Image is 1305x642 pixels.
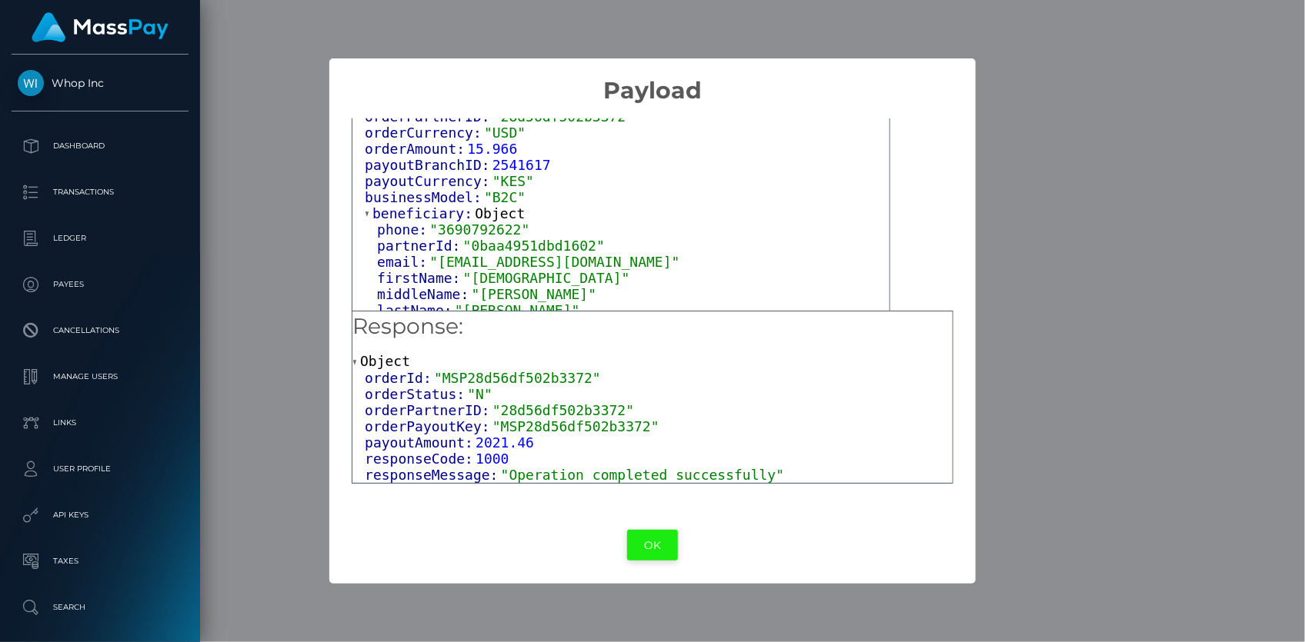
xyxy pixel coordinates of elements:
[18,181,182,204] p: Transactions
[429,254,679,270] span: "[EMAIL_ADDRESS][DOMAIN_NAME]"
[365,402,492,418] span: orderPartnerID:
[467,386,492,402] span: "N"
[455,302,580,318] span: "[PERSON_NAME]"
[434,370,601,386] span: "MSP28d56df502b3372"
[365,125,484,141] span: orderCurrency:
[18,70,44,96] img: Whop Inc
[484,125,526,141] span: "USD"
[365,370,434,386] span: orderId:
[365,189,484,205] span: businessModel:
[365,173,492,189] span: payoutCurrency:
[377,270,463,286] span: firstName:
[492,157,551,173] span: 2541617
[627,530,678,561] button: OK
[501,467,784,483] span: "Operation completed successfully"
[18,411,182,434] p: Links
[476,451,509,467] span: 1000
[429,221,529,238] span: "3690792622"
[12,76,189,90] span: Whop Inc
[360,353,410,369] span: Object
[377,254,429,270] span: email:
[492,173,534,189] span: "KES"
[492,418,659,434] span: "MSP28d56df502b3372"
[372,205,475,221] span: beneficiary:
[377,221,429,238] span: phone:
[18,365,182,388] p: Manage Users
[476,434,534,451] span: 2021.46
[18,135,182,158] p: Dashboard
[32,12,169,42] img: MassPay Logo
[492,402,634,418] span: "28d56df502b3372"
[352,311,953,342] h5: Response:
[18,273,182,296] p: Payees
[329,58,975,105] h2: Payload
[365,467,501,483] span: responseMessage:
[365,386,467,402] span: orderStatus:
[365,141,467,157] span: orderAmount:
[18,504,182,527] p: API Keys
[377,286,471,302] span: middleName:
[365,418,492,434] span: orderPayoutKey:
[18,596,182,619] p: Search
[377,238,463,254] span: partnerId:
[365,434,476,451] span: payoutAmount:
[365,157,492,173] span: payoutBranchID:
[463,238,605,254] span: "0baa4951dbd1602"
[484,189,526,205] span: "B2C"
[18,227,182,250] p: Ledger
[18,457,182,481] p: User Profile
[377,302,455,318] span: lastName:
[472,286,597,302] span: "[PERSON_NAME]"
[18,319,182,342] p: Cancellations
[475,205,525,221] span: Object
[365,451,476,467] span: responseCode:
[467,141,517,157] span: 15.966
[463,270,630,286] span: "[DEMOGRAPHIC_DATA]"
[18,550,182,573] p: Taxes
